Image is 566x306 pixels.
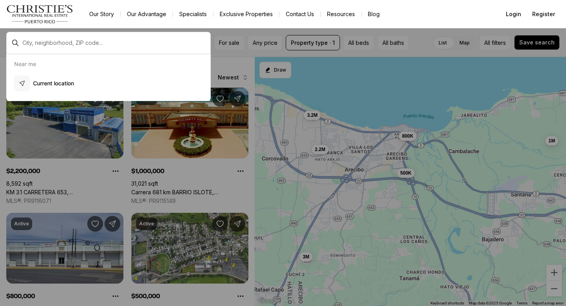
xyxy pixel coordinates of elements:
[14,61,36,67] p: Near me
[506,11,521,17] span: Login
[11,72,206,94] button: Current location
[121,9,173,20] a: Our Advantage
[362,9,386,20] a: Blog
[33,79,74,87] p: Current location
[83,9,120,20] a: Our Story
[321,9,361,20] a: Resources
[173,9,213,20] a: Specialists
[213,9,279,20] a: Exclusive Properties
[501,6,526,22] button: Login
[527,6,560,22] button: Register
[6,5,74,24] img: logo
[279,9,320,20] button: Contact Us
[532,11,555,17] span: Register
